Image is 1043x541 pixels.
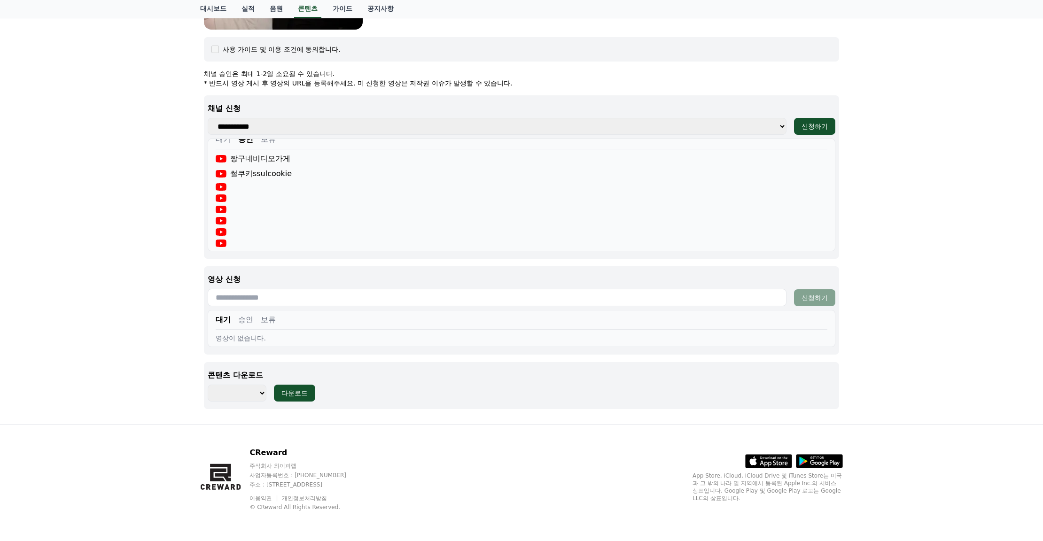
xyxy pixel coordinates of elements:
[249,503,364,511] p: © CReward All Rights Reserved.
[802,293,828,302] div: 신청하기
[204,69,839,78] p: 채널 승인은 최대 1-2일 소요될 수 있습니다.
[208,103,835,114] p: 채널 신청
[802,122,828,131] div: 신청하기
[216,134,231,145] button: 대기
[238,314,253,325] button: 승인
[274,385,315,402] button: 다운로드
[249,447,364,458] p: CReward
[223,45,341,54] div: 사용 가이드 및 이용 조건에 동의합니다.
[261,314,276,325] button: 보류
[216,314,231,325] button: 대기
[216,333,827,343] div: 영상이 없습니다.
[282,495,327,502] a: 개인정보처리방침
[249,481,364,488] p: 주소 : [STREET_ADDRESS]
[794,118,835,135] button: 신청하기
[249,462,364,470] p: 주식회사 와이피랩
[208,370,835,381] p: 콘텐츠 다운로드
[249,495,279,502] a: 이용약관
[238,134,253,145] button: 승인
[249,471,364,479] p: 사업자등록번호 : [PHONE_NUMBER]
[281,388,308,398] div: 다운로드
[261,134,276,145] button: 보류
[693,472,843,502] p: App Store, iCloud, iCloud Drive 및 iTunes Store는 미국과 그 밖의 나라 및 지역에서 등록된 Apple Inc.의 서비스 상표입니다. Goo...
[208,274,835,285] p: 영상 신청
[216,153,290,164] div: 짱구네비디오가게
[216,168,292,179] div: 썰쿠키ssulcookie
[204,78,839,88] p: * 반드시 영상 게시 후 영상의 URL을 등록해주세요. 미 신청한 영상은 저작권 이슈가 발생할 수 있습니다.
[794,289,835,306] button: 신청하기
